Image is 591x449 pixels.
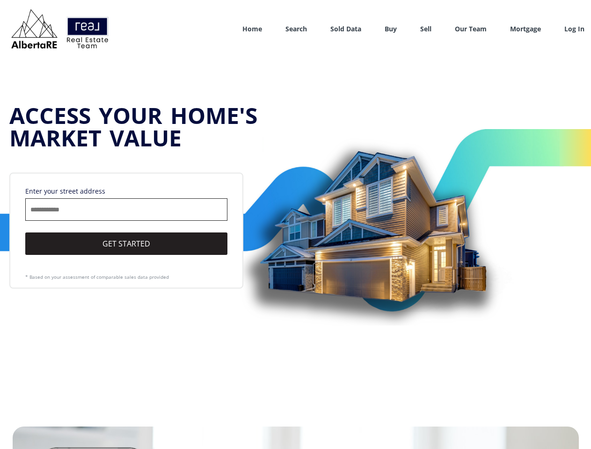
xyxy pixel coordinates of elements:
h1: Access Your Home's Market Value [9,104,290,149]
p: * Based on your assessment of comparable sales data provided [25,274,227,280]
button: Get started [25,232,227,255]
img: Logo [7,7,113,51]
a: Mortgage [510,24,541,33]
a: Sold Data [330,24,361,33]
a: Sell [420,24,431,33]
a: Home [242,24,262,33]
a: Our Team [455,24,487,33]
a: Log In [564,24,584,34]
a: Buy [385,24,397,33]
label: Enter your street address [25,187,105,196]
a: Search [285,24,307,33]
